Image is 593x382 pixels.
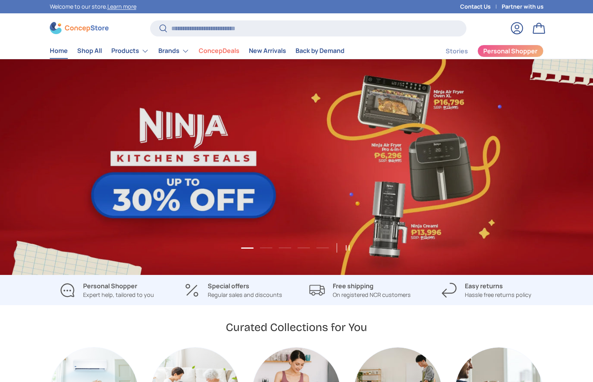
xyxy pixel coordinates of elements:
[158,43,189,59] a: Brands
[208,291,282,299] p: Regular sales and discounts
[465,282,503,290] strong: Easy returns
[446,44,468,59] a: Stories
[483,48,537,54] span: Personal Shopper
[502,2,544,11] a: Partner with us
[50,43,345,59] nav: Primary
[154,43,194,59] summary: Brands
[465,291,531,299] p: Hassle free returns policy
[430,281,544,299] a: Easy returns Hassle free returns policy
[83,282,137,290] strong: Personal Shopper
[176,281,290,299] a: Special offers Regular sales and discounts
[249,43,286,58] a: New Arrivals
[208,282,249,290] strong: Special offers
[107,43,154,59] summary: Products
[111,43,149,59] a: Products
[226,320,367,335] h2: Curated Collections for You
[50,281,164,299] a: Personal Shopper Expert help, tailored to you
[427,43,544,59] nav: Secondary
[333,291,411,299] p: On registered NCR customers
[50,2,136,11] p: Welcome to our store.
[303,281,417,299] a: Free shipping On registered NCR customers
[83,291,154,299] p: Expert help, tailored to you
[199,43,239,58] a: ConcepDeals
[460,2,502,11] a: Contact Us
[50,22,109,34] img: ConcepStore
[50,43,68,58] a: Home
[477,45,544,57] a: Personal Shopper
[296,43,345,58] a: Back by Demand
[333,282,374,290] strong: Free shipping
[107,3,136,10] a: Learn more
[77,43,102,58] a: Shop All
